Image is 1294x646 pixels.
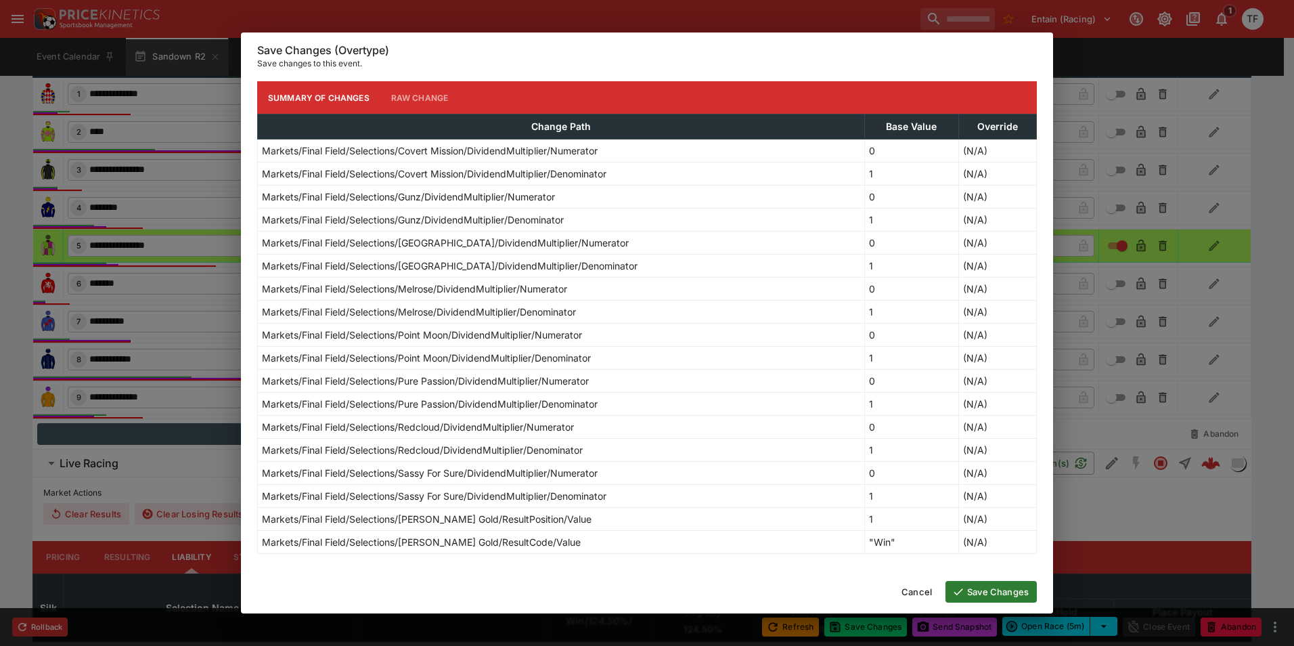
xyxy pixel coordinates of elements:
td: (N/A) [958,186,1036,209]
td: (N/A) [958,232,1036,255]
td: (N/A) [958,439,1036,462]
td: 0 [864,324,958,347]
p: Markets/Final Field/Selections/Covert Mission/DividendMultiplier/Denominator [262,167,606,181]
td: 0 [864,278,958,301]
td: 0 [864,370,958,393]
td: (N/A) [958,531,1036,554]
p: Markets/Final Field/Selections/Redcloud/DividendMultiplier/Denominator [262,443,583,457]
p: Save changes to this event. [257,57,1037,70]
button: Raw Change [380,81,460,114]
td: (N/A) [958,416,1036,439]
td: (N/A) [958,301,1036,324]
th: Base Value [864,114,958,139]
td: 1 [864,508,958,531]
td: (N/A) [958,324,1036,347]
td: 1 [864,301,958,324]
td: 1 [864,485,958,508]
td: 1 [864,209,958,232]
td: "Win" [864,531,958,554]
p: Markets/Final Field/Selections/[PERSON_NAME] Gold/ResultPosition/Value [262,512,592,526]
td: (N/A) [958,255,1036,278]
td: (N/A) [958,139,1036,163]
td: 0 [864,416,958,439]
p: Markets/Final Field/Selections/Gunz/DividendMultiplier/Numerator [262,190,555,204]
td: (N/A) [958,485,1036,508]
td: (N/A) [958,209,1036,232]
td: 1 [864,393,958,416]
p: Markets/Final Field/Selections/Sassy For Sure/DividendMultiplier/Denominator [262,489,606,503]
button: Save Changes [945,581,1037,603]
p: Markets/Final Field/Selections/Gunz/DividendMultiplier/Denominator [262,213,564,227]
th: Change Path [258,114,865,139]
td: (N/A) [958,508,1036,531]
p: Markets/Final Field/Selections/[GEOGRAPHIC_DATA]/DividendMultiplier/Denominator [262,259,638,273]
p: Markets/Final Field/Selections/Melrose/DividendMultiplier/Numerator [262,282,567,296]
p: Markets/Final Field/Selections/Point Moon/DividendMultiplier/Numerator [262,328,582,342]
td: 1 [864,163,958,186]
p: Markets/Final Field/Selections/Covert Mission/DividendMultiplier/Numerator [262,144,598,158]
p: Markets/Final Field/Selections/[PERSON_NAME] Gold/ResultCode/Value [262,535,581,549]
td: 1 [864,439,958,462]
p: Markets/Final Field/Selections/Point Moon/DividendMultiplier/Denominator [262,351,591,365]
td: (N/A) [958,278,1036,301]
td: (N/A) [958,347,1036,370]
button: Cancel [893,581,940,603]
p: Markets/Final Field/Selections/Pure Passion/DividendMultiplier/Numerator [262,374,589,388]
p: Markets/Final Field/Selections/Redcloud/DividendMultiplier/Numerator [262,420,574,434]
td: 0 [864,232,958,255]
td: (N/A) [958,462,1036,485]
button: Summary of Changes [257,81,380,114]
td: 1 [864,255,958,278]
td: 0 [864,462,958,485]
p: Markets/Final Field/Selections/Pure Passion/DividendMultiplier/Denominator [262,397,598,411]
td: (N/A) [958,163,1036,186]
td: 1 [864,347,958,370]
td: 0 [864,186,958,209]
td: (N/A) [958,370,1036,393]
h6: Save Changes (Overtype) [257,43,1037,58]
p: Markets/Final Field/Selections/[GEOGRAPHIC_DATA]/DividendMultiplier/Numerator [262,236,629,250]
td: 0 [864,139,958,163]
p: Markets/Final Field/Selections/Melrose/DividendMultiplier/Denominator [262,305,576,319]
p: Markets/Final Field/Selections/Sassy For Sure/DividendMultiplier/Numerator [262,466,598,480]
td: (N/A) [958,393,1036,416]
th: Override [958,114,1036,139]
